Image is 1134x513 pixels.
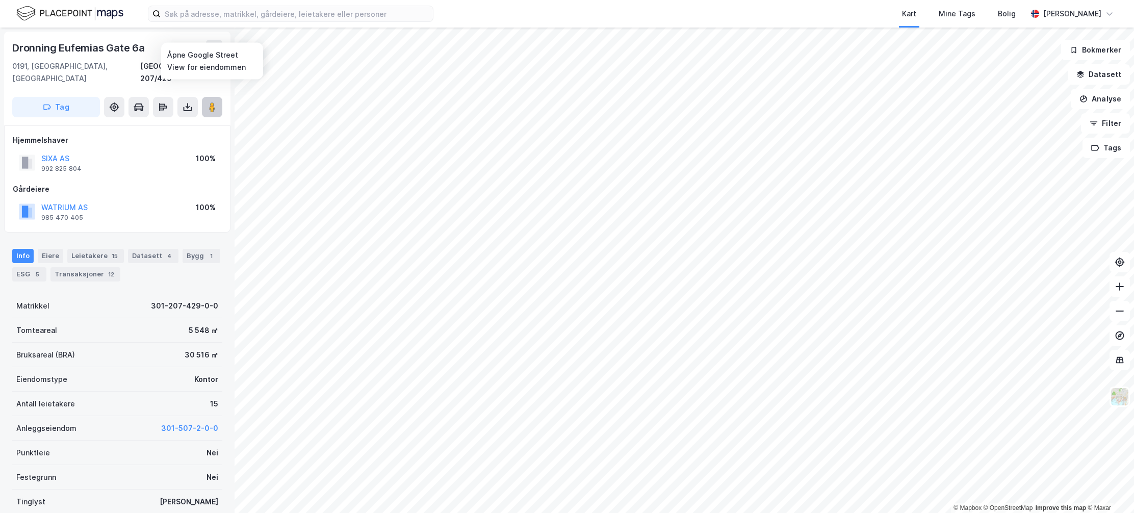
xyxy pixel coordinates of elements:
[1061,40,1130,60] button: Bokmerker
[16,349,75,361] div: Bruksareal (BRA)
[16,496,45,508] div: Tinglyst
[1110,387,1129,406] img: Z
[12,249,34,263] div: Info
[12,267,46,281] div: ESG
[16,324,57,337] div: Tomteareal
[998,8,1016,20] div: Bolig
[151,300,218,312] div: 301-207-429-0-0
[1071,89,1130,109] button: Analyse
[164,251,174,261] div: 4
[161,6,433,21] input: Søk på adresse, matrikkel, gårdeiere, leietakere eller personer
[16,300,49,312] div: Matrikkel
[196,201,216,214] div: 100%
[1068,64,1130,85] button: Datasett
[1083,138,1130,158] button: Tags
[16,422,76,434] div: Anleggseiendom
[196,152,216,165] div: 100%
[16,471,56,483] div: Festegrunn
[50,267,120,281] div: Transaksjoner
[16,373,67,386] div: Eiendomstype
[1083,464,1134,513] iframe: Chat Widget
[12,40,147,56] div: Dronning Eufemias Gate 6a
[106,269,116,279] div: 12
[12,60,140,85] div: 0191, [GEOGRAPHIC_DATA], [GEOGRAPHIC_DATA]
[38,249,63,263] div: Eiere
[902,8,916,20] div: Kart
[207,471,218,483] div: Nei
[128,249,178,263] div: Datasett
[939,8,975,20] div: Mine Tags
[13,183,222,195] div: Gårdeiere
[194,373,218,386] div: Kontor
[1036,504,1086,511] a: Improve this map
[206,251,216,261] div: 1
[32,269,42,279] div: 5
[953,504,982,511] a: Mapbox
[189,324,218,337] div: 5 548 ㎡
[13,134,222,146] div: Hjemmelshaver
[984,504,1033,511] a: OpenStreetMap
[1081,113,1130,134] button: Filter
[16,5,123,22] img: logo.f888ab2527a4732fd821a326f86c7f29.svg
[12,97,100,117] button: Tag
[1043,8,1101,20] div: [PERSON_NAME]
[110,251,120,261] div: 15
[183,249,220,263] div: Bygg
[160,496,218,508] div: [PERSON_NAME]
[207,447,218,459] div: Nei
[16,447,50,459] div: Punktleie
[41,214,83,222] div: 985 470 405
[210,398,218,410] div: 15
[185,349,218,361] div: 30 516 ㎡
[16,398,75,410] div: Antall leietakere
[41,165,82,173] div: 992 825 804
[140,60,222,85] div: [GEOGRAPHIC_DATA], 207/429
[161,422,218,434] button: 301-507-2-0-0
[67,249,124,263] div: Leietakere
